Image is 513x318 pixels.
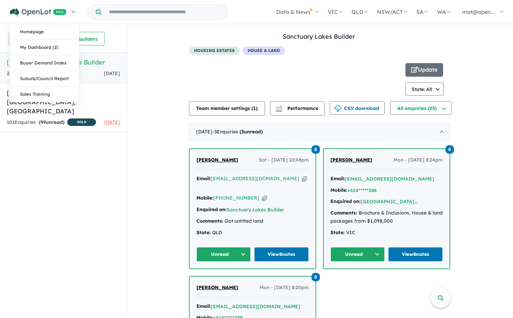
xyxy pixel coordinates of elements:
a: View8notes [388,247,443,262]
strong: Email: [330,175,345,182]
button: [EMAIL_ADDRESS][DOMAIN_NAME] [211,303,300,310]
a: 8 [311,272,320,281]
img: bar-chart.svg [275,107,282,112]
a: [PHONE_NUMBER] [213,195,259,201]
span: [DATE] [104,70,120,76]
strong: Email: [196,175,211,182]
a: [PERSON_NAME] [196,284,238,292]
strong: Enquired on: [330,198,361,204]
span: [PERSON_NAME] [196,284,238,291]
button: Update [405,63,443,77]
a: My Dashboard (2) [10,40,79,55]
span: House & Land [243,46,285,55]
span: - 3 Enquir ies [212,129,263,135]
button: Copy [302,175,307,182]
strong: Email: [196,303,211,309]
span: SOLD [67,118,96,126]
span: 1 [253,105,256,111]
span: Sat - [DATE] 10:48pm [259,156,309,164]
button: Unread [196,247,251,262]
div: [DATE] [189,123,450,142]
span: 8 [311,273,320,281]
button: [GEOGRAPHIC_DATA]... [361,198,417,205]
strong: ( unread) [39,119,64,125]
div: Got untitled land [196,217,309,225]
button: Sanctuary Lakes Builder [227,206,284,213]
strong: State: [196,229,211,236]
div: 101 Enquir ies [7,118,96,127]
span: housing estates [189,46,240,55]
a: Sanctuary Lakes Builder [227,207,284,213]
h5: [Builder] Sanctuary Lakes Builder [7,58,120,67]
a: View8notes [254,247,309,262]
a: Buyer Demand Index [10,55,79,71]
button: CSV download [330,101,385,115]
button: Unread [330,247,385,262]
a: Suburb/Council Report [10,71,79,87]
a: [PERSON_NAME] [196,156,238,164]
span: Mon - [DATE] 8:24pm [394,156,443,164]
img: Openlot PRO Logo White [10,8,66,17]
span: Mon - [DATE] 8:20pm [260,284,309,292]
span: [PERSON_NAME] [196,157,238,163]
strong: ( unread) [240,129,263,135]
strong: Comments: [330,210,357,216]
button: Team member settings (1) [189,101,265,116]
a: 8 [445,145,454,154]
a: [EMAIL_ADDRESS][DOMAIN_NAME] [211,175,299,182]
div: Brochure & Inclusions, House & land packages from $1,098,000 [330,209,443,225]
div: QLD [196,229,309,237]
span: 99 [40,119,46,125]
div: 25 Enquir ies [7,70,62,78]
img: line-chart.svg [275,105,282,109]
strong: State: [330,229,345,236]
button: All enquiries (25) [390,101,452,115]
span: Performance [277,105,318,111]
span: [DATE] [104,119,120,125]
a: [PERSON_NAME] [330,156,372,164]
a: Sales Training [10,87,79,102]
strong: Mobile: [330,187,347,193]
a: Sanctuary Lakes Builder [283,33,355,40]
span: [PERSON_NAME] [330,157,372,163]
span: 3 [241,129,244,135]
button: State: All [405,82,444,96]
div: VIC [330,229,443,237]
strong: Enquired on: [196,206,227,212]
input: Try estate name, suburb, builder or developer [103,5,226,19]
a: 8 [311,145,320,154]
img: download icon [335,105,341,112]
h5: [GEOGRAPHIC_DATA] - [GEOGRAPHIC_DATA] , [GEOGRAPHIC_DATA] [7,88,120,116]
a: Homepage [10,24,79,40]
button: [EMAIL_ADDRESS][DOMAIN_NAME] [345,175,434,183]
button: Performance [270,101,325,116]
strong: Comments: [196,218,223,224]
a: [GEOGRAPHIC_DATA]... [361,199,417,205]
span: mat@open... [462,8,495,15]
button: Copy [262,194,267,202]
strong: Mobile: [196,195,213,201]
